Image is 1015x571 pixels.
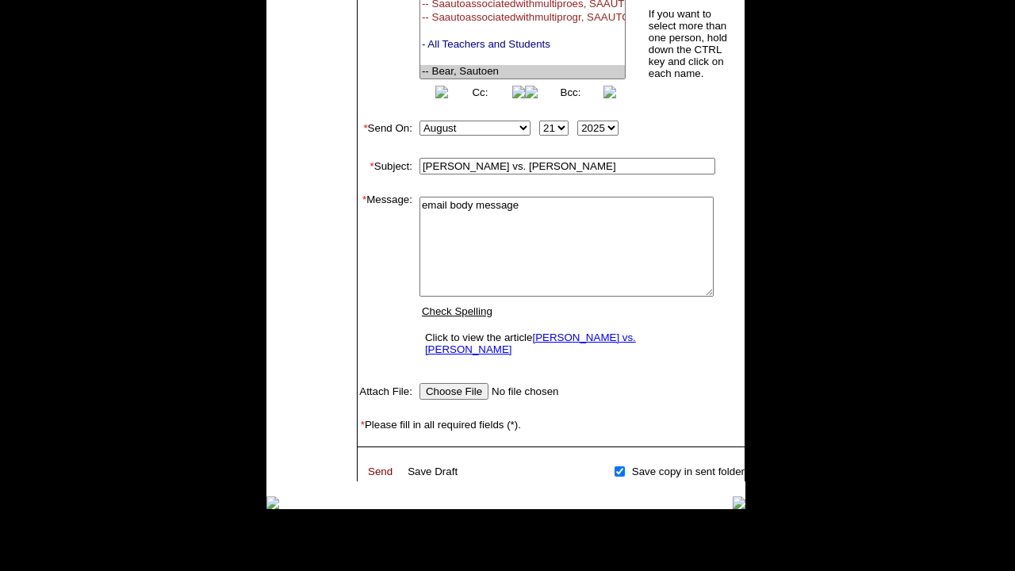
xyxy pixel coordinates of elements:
td: Subject: [358,155,412,178]
img: button_left.png [435,86,448,98]
img: spacer.gif [358,178,373,194]
a: Send [368,466,393,477]
img: button_right.png [603,86,616,98]
a: Save Draft [408,466,458,477]
img: spacer.gif [358,447,370,459]
img: spacer.gif [358,431,373,446]
td: If you want to select more than one person, hold down the CTRL key and click on each name. [648,7,732,80]
img: spacer.gif [358,102,373,117]
img: button_right.png [512,86,525,98]
a: Cc: [472,86,488,98]
img: spacer.gif [358,461,359,462]
img: spacer.gif [358,469,361,473]
td: Send On: [358,117,412,139]
td: Save copy in sent folder [627,462,745,480]
img: spacer.gif [358,364,373,380]
td: Click to view the article [421,328,712,359]
option: - All Teachers and Students [420,38,625,52]
img: table_footer_left.gif [266,496,279,509]
a: [PERSON_NAME] vs. [PERSON_NAME] [425,331,636,355]
img: spacer.gif [412,19,416,27]
img: spacer.gif [358,403,373,419]
img: table_footer_right.gif [733,496,745,509]
img: spacer.gif [358,480,359,481]
a: Check Spelling [422,305,492,317]
td: Message: [358,194,412,364]
option: -- Bear, Sautoen [420,65,625,79]
td: Please fill in all required fields (*). [358,419,745,431]
td: Attach File: [358,380,412,403]
img: spacer.gif [358,459,359,461]
option: -- Saautoassociatedwithmultiprogr, SAAUTOASSOCIATEDWITHMULTIPROGRAMCLA [420,11,625,25]
img: spacer.gif [358,139,373,155]
a: Bcc: [561,86,581,98]
img: button_left.png [525,86,538,98]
